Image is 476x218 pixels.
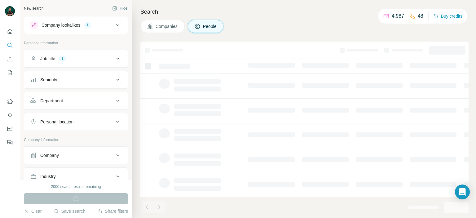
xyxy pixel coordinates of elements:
button: Search [5,40,15,51]
img: Avatar [5,6,15,16]
button: Use Surfe on LinkedIn [5,96,15,107]
button: Job title1 [24,51,128,66]
p: 4,987 [392,12,404,20]
button: Company [24,148,128,163]
button: Dashboard [5,123,15,134]
button: Personal location [24,114,128,129]
button: Enrich CSV [5,53,15,65]
p: Personal information [24,40,128,46]
div: 1 [59,56,66,61]
p: Company information [24,137,128,143]
h4: Search [140,7,469,16]
div: Personal location [40,119,73,125]
div: 1 [84,22,91,28]
div: 2000 search results remaining [51,184,101,189]
div: Department [40,98,63,104]
div: Seniority [40,77,57,83]
div: Open Intercom Messenger [455,185,470,199]
button: Quick start [5,26,15,37]
span: People [203,23,217,29]
button: Seniority [24,72,128,87]
button: Department [24,93,128,108]
div: Company lookalikes [42,22,80,28]
button: Save search [54,208,85,214]
div: New search [24,6,43,11]
button: Share filters [97,208,128,214]
p: 48 [418,12,423,20]
button: Industry [24,169,128,184]
button: Use Surfe API [5,109,15,121]
span: Companies [156,23,178,29]
button: Company lookalikes1 [24,18,128,33]
button: Hide [108,4,132,13]
div: Job title [40,56,55,62]
div: Company [40,152,59,158]
button: Buy credits [434,12,462,20]
button: Feedback [5,137,15,148]
button: My lists [5,67,15,78]
div: Industry [40,173,56,180]
button: Clear [24,208,42,214]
